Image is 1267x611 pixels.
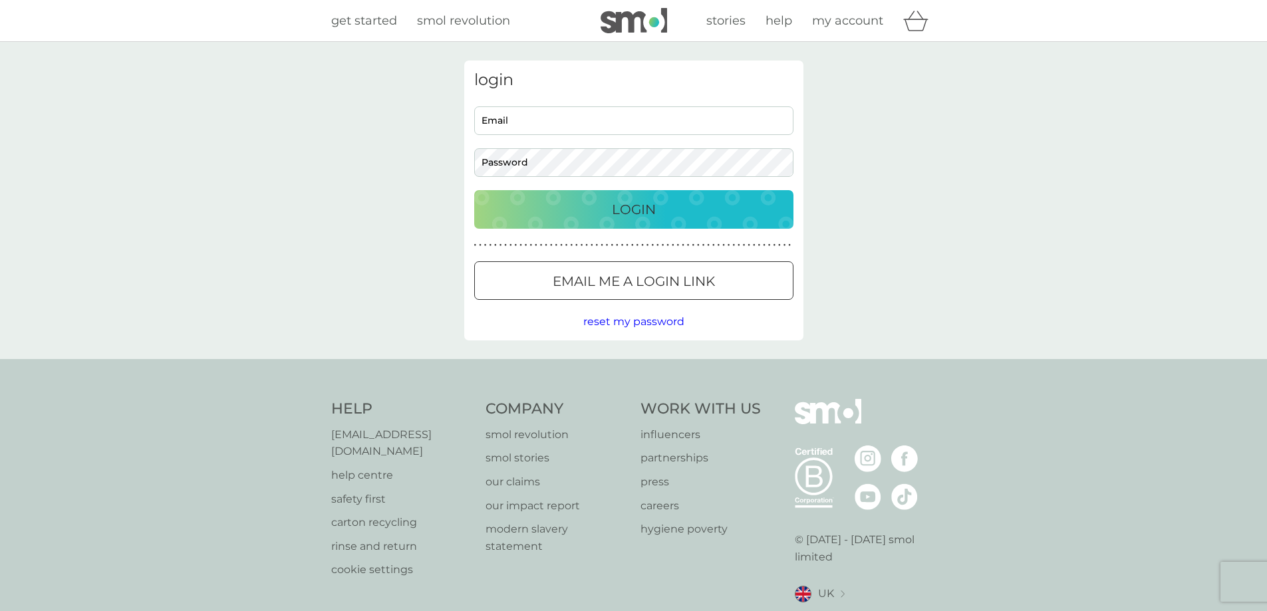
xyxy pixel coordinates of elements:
[748,242,750,249] p: ●
[560,242,563,249] p: ●
[486,473,627,491] p: our claims
[812,11,883,31] a: my account
[891,483,918,510] img: visit the smol Tiktok page
[702,242,705,249] p: ●
[672,242,674,249] p: ●
[758,242,761,249] p: ●
[553,271,715,292] p: Email me a login link
[841,590,845,598] img: select a new location
[656,242,659,249] p: ●
[855,483,881,510] img: visit the smol Youtube page
[626,242,629,249] p: ●
[788,242,791,249] p: ●
[606,242,609,249] p: ●
[583,315,684,328] span: reset my password
[486,426,627,443] p: smol revolution
[692,242,694,249] p: ●
[768,242,771,249] p: ●
[565,242,568,249] p: ●
[640,449,761,467] a: partnerships
[795,399,861,444] img: smol
[545,242,547,249] p: ●
[738,242,740,249] p: ●
[519,242,522,249] p: ●
[479,242,482,249] p: ●
[540,242,543,249] p: ●
[555,242,558,249] p: ●
[474,261,793,300] button: Email me a login link
[486,399,627,420] h4: Company
[640,497,761,515] p: careers
[812,13,883,28] span: my account
[795,586,811,602] img: UK flag
[616,242,619,249] p: ●
[697,242,700,249] p: ●
[612,199,656,220] p: Login
[641,242,644,249] p: ●
[728,242,730,249] p: ●
[718,242,720,249] p: ●
[486,449,627,467] a: smol stories
[331,467,473,484] p: help centre
[499,242,502,249] p: ●
[640,399,761,420] h4: Work With Us
[583,313,684,330] button: reset my password
[666,242,669,249] p: ●
[631,242,634,249] p: ●
[331,538,473,555] a: rinse and return
[818,585,834,602] span: UK
[417,13,510,28] span: smol revolution
[640,426,761,443] a: influencers
[766,13,792,28] span: help
[640,473,761,491] a: press
[486,497,627,515] a: our impact report
[509,242,512,249] p: ●
[601,8,667,33] img: smol
[331,426,473,460] a: [EMAIL_ADDRESS][DOMAIN_NAME]
[474,70,793,90] h3: login
[486,521,627,554] p: modern slavery statement
[575,242,578,249] p: ●
[640,521,761,538] a: hygiene poverty
[331,11,397,31] a: get started
[855,445,881,472] img: visit the smol Instagram page
[484,242,487,249] p: ●
[331,514,473,531] a: carton recycling
[773,242,775,249] p: ●
[474,242,477,249] p: ●
[621,242,624,249] p: ●
[331,561,473,578] a: cookie settings
[529,242,532,249] p: ●
[783,242,786,249] p: ●
[489,242,492,249] p: ●
[550,242,553,249] p: ●
[778,242,781,249] p: ●
[570,242,573,249] p: ●
[677,242,680,249] p: ●
[795,531,936,565] p: © [DATE] - [DATE] smol limited
[732,242,735,249] p: ●
[753,242,756,249] p: ●
[662,242,664,249] p: ●
[596,242,599,249] p: ●
[706,11,746,31] a: stories
[891,445,918,472] img: visit the smol Facebook page
[331,13,397,28] span: get started
[611,242,613,249] p: ●
[331,399,473,420] h4: Help
[682,242,684,249] p: ●
[581,242,583,249] p: ●
[331,491,473,508] a: safety first
[706,13,746,28] span: stories
[903,7,936,34] div: basket
[707,242,710,249] p: ●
